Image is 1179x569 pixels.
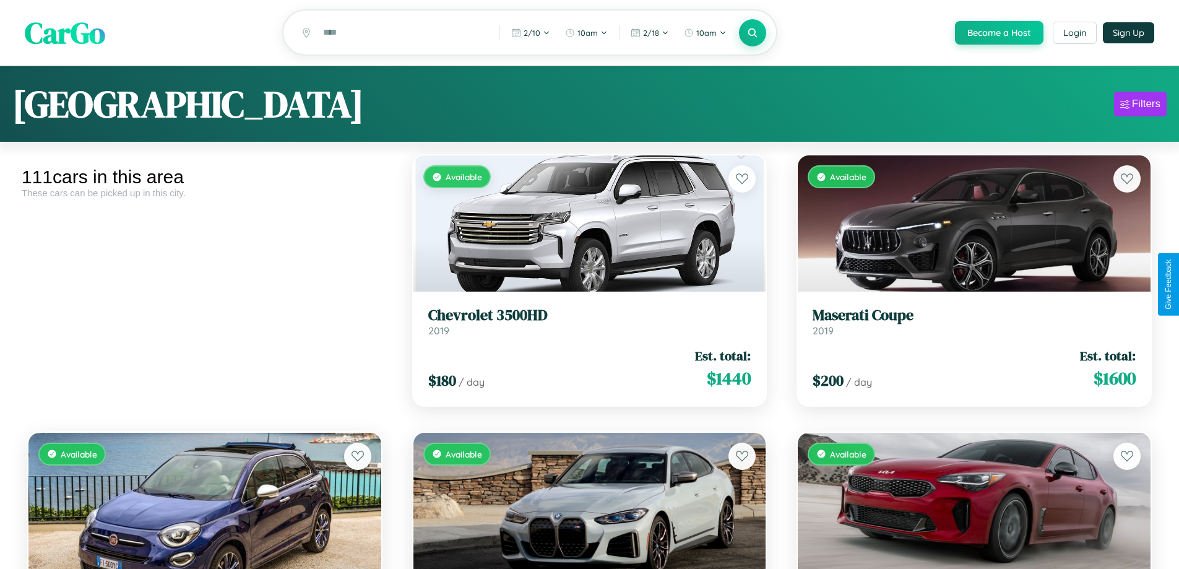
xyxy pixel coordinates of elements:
[428,306,751,337] a: Chevrolet 3500HD2019
[446,449,482,459] span: Available
[25,12,105,53] span: CarGo
[428,370,456,391] span: $ 180
[813,370,844,391] span: $ 200
[446,172,482,182] span: Available
[505,23,556,43] button: 2/10
[624,23,675,43] button: 2/18
[1080,347,1136,365] span: Est. total:
[696,28,717,38] span: 10am
[813,306,1136,324] h3: Maserati Coupe
[12,79,364,129] h1: [GEOGRAPHIC_DATA]
[695,347,751,365] span: Est. total:
[643,28,659,38] span: 2 / 18
[524,28,540,38] span: 2 / 10
[459,376,485,388] span: / day
[678,23,733,43] button: 10am
[559,23,614,43] button: 10am
[955,21,1043,45] button: Become a Host
[707,366,751,391] span: $ 1440
[830,449,866,459] span: Available
[1103,22,1154,43] button: Sign Up
[61,449,97,459] span: Available
[813,306,1136,337] a: Maserati Coupe2019
[22,167,388,188] div: 111 cars in this area
[1164,259,1173,310] div: Give Feedback
[830,172,866,182] span: Available
[577,28,598,38] span: 10am
[1132,98,1160,110] div: Filters
[846,376,872,388] span: / day
[1114,92,1167,116] button: Filters
[22,188,388,198] div: These cars can be picked up in this city.
[1094,366,1136,391] span: $ 1600
[1053,22,1097,44] button: Login
[813,324,834,337] span: 2019
[428,324,449,337] span: 2019
[428,306,751,324] h3: Chevrolet 3500HD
